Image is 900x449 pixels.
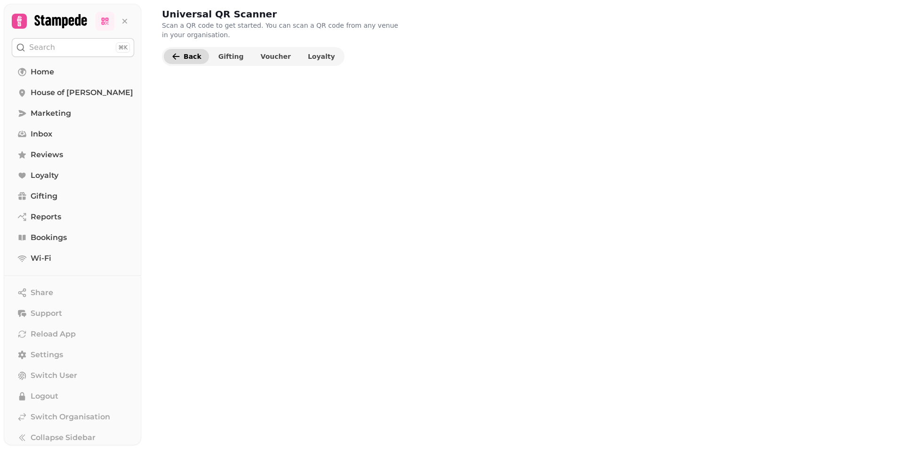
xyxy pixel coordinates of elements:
span: Loyalty [31,170,58,181]
a: Bookings [12,228,134,247]
span: Switch User [31,370,77,381]
span: Back [184,53,201,60]
span: Bookings [31,232,67,243]
button: Voucher [253,49,298,64]
button: Back [164,49,209,64]
span: Home [31,66,54,78]
span: Reload App [31,329,76,340]
a: Inbox [12,125,134,144]
a: Reports [12,208,134,226]
span: Loyalty [308,53,335,60]
span: Inbox [31,128,52,140]
button: Share [12,283,134,302]
a: Reviews [12,145,134,164]
span: Settings [31,349,63,361]
span: Wi-Fi [31,253,51,264]
button: Support [12,304,134,323]
span: Share [31,287,53,298]
a: Wi-Fi [12,249,134,268]
div: ⌘K [116,42,130,53]
a: Gifting [12,187,134,206]
a: Marketing [12,104,134,123]
button: Search⌘K [12,38,134,57]
p: Scan a QR code to get started. You can scan a QR code from any venue in your organisation. [162,21,403,40]
a: Home [12,63,134,81]
a: Loyalty [12,166,134,185]
span: Collapse Sidebar [31,432,96,443]
button: Collapse Sidebar [12,428,134,447]
a: House of [PERSON_NAME] [12,83,134,102]
span: Marketing [31,108,71,119]
span: Switch Organisation [31,411,110,423]
h2: Universal QR Scanner [162,8,343,21]
button: Reload App [12,325,134,344]
span: Logout [31,391,58,402]
button: Switch User [12,366,134,385]
span: Gifting [218,53,244,60]
span: House of [PERSON_NAME] [31,87,133,98]
p: Search [29,42,55,53]
a: Switch Organisation [12,408,134,426]
span: Reports [31,211,61,223]
a: Settings [12,345,134,364]
button: Logout [12,387,134,406]
button: Loyalty [300,49,343,64]
span: Voucher [261,53,291,60]
span: Support [31,308,62,319]
span: Reviews [31,149,63,160]
button: Gifting [211,49,251,64]
span: Gifting [31,191,57,202]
